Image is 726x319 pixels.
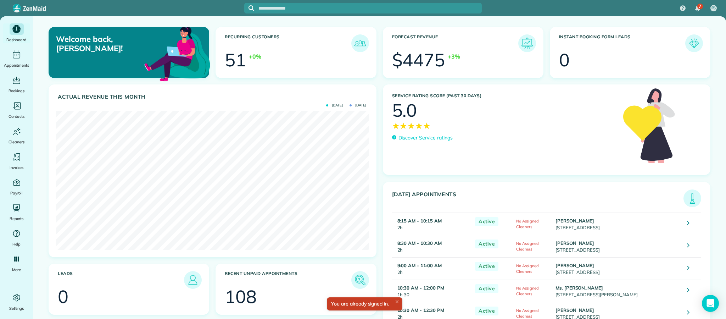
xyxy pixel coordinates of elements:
span: Contacts [9,113,24,120]
div: 5.0 [392,101,417,119]
div: +0% [249,52,261,61]
span: ★ [407,119,415,132]
h3: Leads [58,271,184,289]
span: Payroll [10,189,23,197]
td: 2h [392,257,472,280]
strong: [PERSON_NAME] [555,263,594,268]
strong: Ms. [PERSON_NAME] [555,285,603,291]
a: Invoices [3,151,30,171]
h3: [DATE] Appointments [392,191,684,207]
td: 2h [392,235,472,257]
img: dashboard_welcome-42a62b7d889689a78055ac9021e634bf52bae3f8056760290aed330b23ab8690.png [143,19,212,88]
h3: Actual Revenue this month [58,94,369,100]
div: 0 [58,288,68,306]
p: Welcome back, [PERSON_NAME]! [56,34,158,53]
div: You are already signed in. [327,297,402,310]
span: ★ [400,119,407,132]
span: Appointments [4,62,29,69]
span: Help [12,241,21,248]
strong: 8:15 AM - 10:15 AM [397,218,442,224]
strong: 9:00 AM - 11:00 AM [397,263,442,268]
a: Settings [3,292,30,312]
span: Active [475,240,498,248]
strong: 10:30 AM - 12:00 PM [397,285,444,291]
a: Payroll [3,177,30,197]
span: [DATE] [326,104,343,107]
td: [STREET_ADDRESS] [554,235,682,257]
img: icon_form_leads-04211a6a04a5b2264e4ee56bc0799ec3eb69b7e499cbb523a139df1d13a81ae0.png [687,36,701,50]
span: ES [711,5,716,11]
div: +3% [448,52,460,61]
span: ★ [392,119,400,132]
span: Dashboard [6,36,27,43]
div: 7 unread notifications [690,1,705,16]
span: No Assigned Cleaners [516,263,539,274]
span: More [12,266,21,273]
svg: Focus search [248,5,254,11]
span: Cleaners [9,138,24,145]
h3: Forecast Revenue [392,34,518,52]
strong: 10:30 AM - 12:30 PM [397,307,444,313]
div: 108 [225,288,257,306]
button: Focus search [244,5,254,11]
span: 7 [699,4,701,9]
div: 51 [225,51,246,69]
td: [STREET_ADDRESS] [554,213,682,235]
h3: Service Rating score (past 30 days) [392,93,616,98]
span: No Assigned Cleaners [516,241,539,252]
span: Active [475,217,498,226]
strong: 8:30 AM - 10:30 AM [397,240,442,246]
span: Invoices [10,164,24,171]
img: icon_forecast_revenue-8c13a41c7ed35a8dcfafea3cbb826a0462acb37728057bba2d056411b612bbbe.png [520,36,534,50]
td: 1h 30 [392,280,472,302]
td: [STREET_ADDRESS][PERSON_NAME] [554,280,682,302]
span: Active [475,284,498,293]
a: Appointments [3,49,30,69]
img: icon_todays_appointments-901f7ab196bb0bea1936b74009e4eb5ffbc2d2711fa7634e0d609ed5ef32b18b.png [685,191,699,205]
span: [DATE] [350,104,366,107]
a: Help [3,228,30,248]
span: No Assigned Cleaners [516,286,539,297]
img: icon_unpaid_appointments-47b8ce3997adf2238b356f14209ab4cced10bd1f174958f3ca8f1d0dd7fffeee.png [353,273,367,287]
span: ★ [415,119,423,132]
strong: [PERSON_NAME] [555,240,594,246]
a: Bookings [3,75,30,94]
strong: [PERSON_NAME] [555,218,594,224]
td: [STREET_ADDRESS] [554,257,682,280]
div: Open Intercom Messenger [702,295,719,312]
a: Cleaners [3,126,30,145]
p: Discover Service ratings [398,134,453,142]
img: icon_leads-1bed01f49abd5b7fead27621c3d59655bb73ed531f8eeb49469d10e621d6b896.png [186,273,200,287]
span: ★ [423,119,431,132]
div: 0 [559,51,570,69]
span: No Assigned Cleaners [516,308,539,319]
img: icon_recurring_customers-cf858462ba22bcd05b5a5880d41d6543d210077de5bb9ebc9590e49fd87d84ed.png [353,36,367,50]
span: No Assigned Cleaners [516,219,539,230]
a: Dashboard [3,23,30,43]
span: Settings [9,305,24,312]
h3: Recurring Customers [225,34,351,52]
span: Bookings [9,87,25,94]
h3: Instant Booking Form Leads [559,34,685,52]
span: Active [475,307,498,315]
span: Active [475,262,498,271]
strong: [PERSON_NAME] [555,307,594,313]
td: 2h [392,213,472,235]
a: Reports [3,202,30,222]
h3: Recent unpaid appointments [225,271,351,289]
span: Reports [10,215,24,222]
div: $4475 [392,51,445,69]
a: Contacts [3,100,30,120]
a: Discover Service ratings [392,134,453,142]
